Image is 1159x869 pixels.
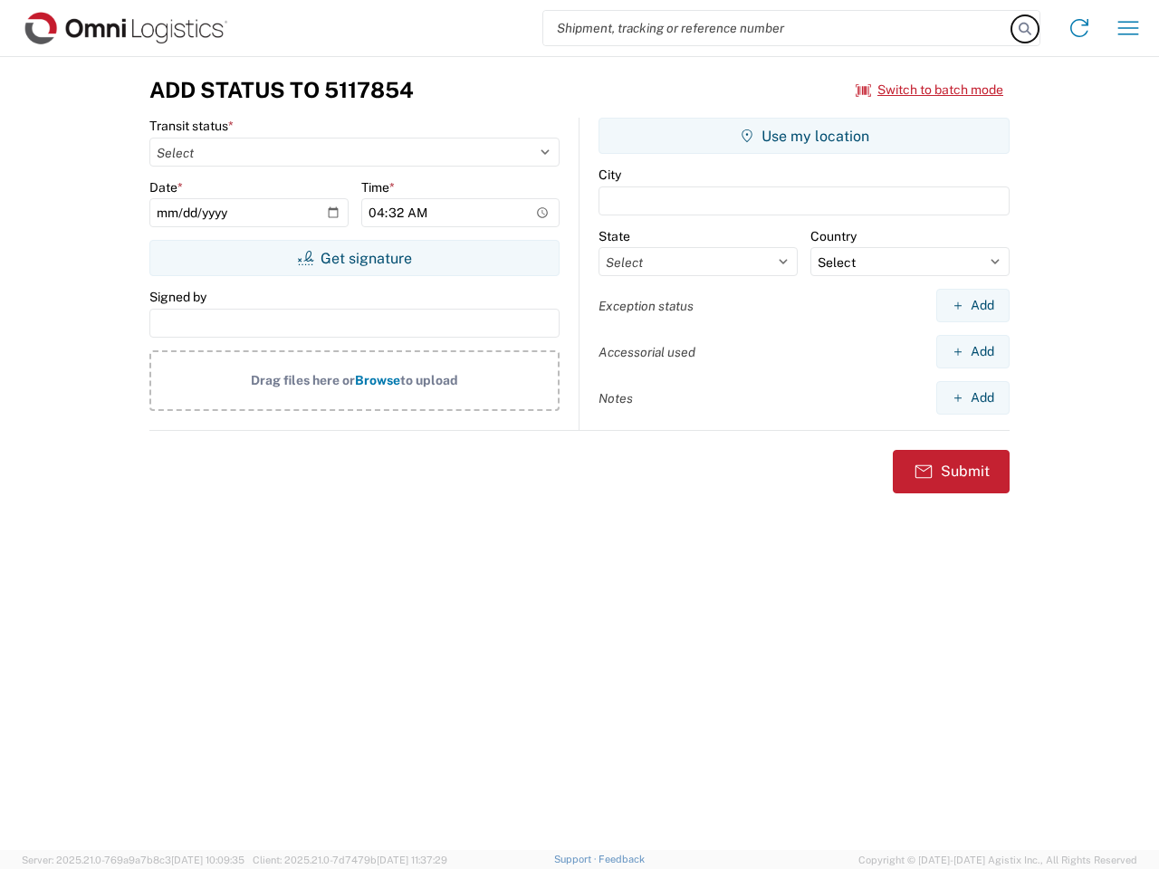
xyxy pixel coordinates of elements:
[377,855,447,865] span: [DATE] 11:37:29
[599,167,621,183] label: City
[355,373,400,387] span: Browse
[22,855,244,865] span: Server: 2025.21.0-769a9a7b8c3
[599,344,695,360] label: Accessorial used
[554,854,599,864] a: Support
[599,854,645,864] a: Feedback
[599,228,630,244] label: State
[149,240,560,276] button: Get signature
[810,228,857,244] label: Country
[251,373,355,387] span: Drag files here or
[599,118,1010,154] button: Use my location
[149,289,206,305] label: Signed by
[936,335,1010,368] button: Add
[893,450,1010,493] button: Submit
[149,179,183,196] label: Date
[543,11,1012,45] input: Shipment, tracking or reference number
[149,118,234,134] label: Transit status
[858,852,1137,868] span: Copyright © [DATE]-[DATE] Agistix Inc., All Rights Reserved
[936,381,1010,415] button: Add
[361,179,395,196] label: Time
[936,289,1010,322] button: Add
[400,373,458,387] span: to upload
[149,77,414,103] h3: Add Status to 5117854
[856,75,1003,105] button: Switch to batch mode
[599,390,633,406] label: Notes
[253,855,447,865] span: Client: 2025.21.0-7d7479b
[171,855,244,865] span: [DATE] 10:09:35
[599,298,694,314] label: Exception status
